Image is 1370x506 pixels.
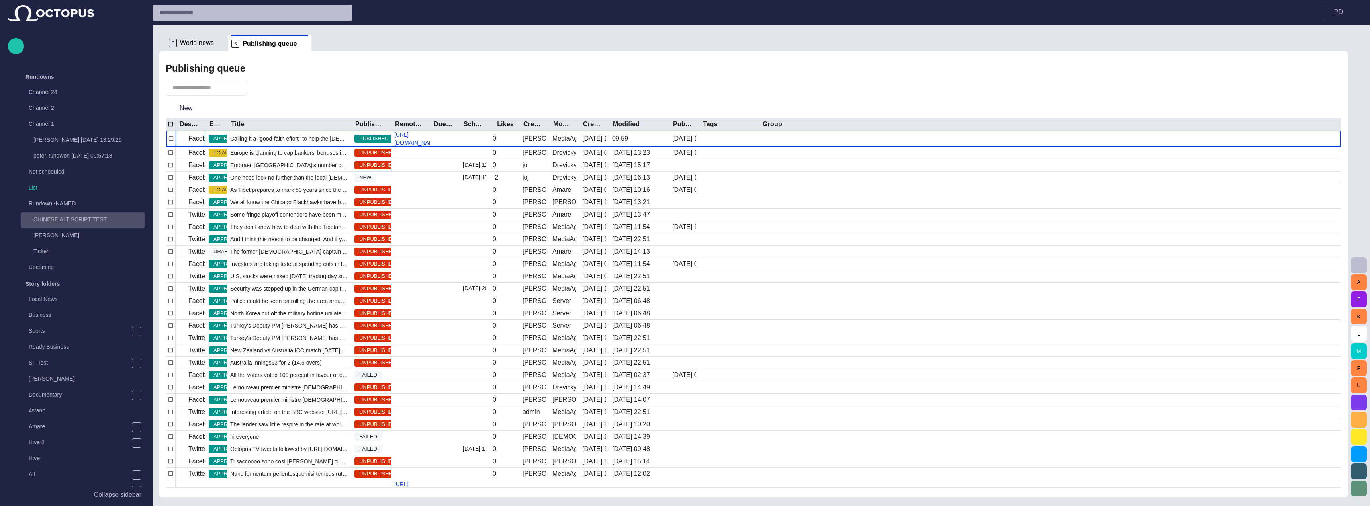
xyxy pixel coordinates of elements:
div: 9/18 11:56 [672,134,696,143]
div: 7/11/2013 14:46 [582,408,606,416]
div: 3/30/2016 22:51 [612,272,650,281]
div: 9/26 14:39 [463,480,486,504]
div: MediaAgent [552,408,576,416]
p: Facebook [188,309,216,318]
div: 6/12/2013 12:36 [582,358,606,367]
p: S [231,40,239,48]
div: 3/7/2023 02:37 [612,371,650,379]
div: 9/17 09:48 [612,445,650,453]
div: joj [523,161,529,170]
div: SF-Test [13,356,145,371]
button: M [1351,343,1367,359]
div: 0 [493,420,496,429]
div: List [13,180,145,196]
div: Scheduled [464,120,483,128]
div: Amare [552,186,571,194]
button: U [1351,377,1367,393]
p: F [169,39,177,47]
div: 5/15/2013 19:11 [582,235,606,244]
span: North Korea cut off the military hotline unilaterally today as a prot [230,309,348,317]
div: 6/1/2018 15:14 [672,223,696,231]
div: 5/15/2013 13:21 [612,198,650,207]
div: MediaAgent [552,235,576,244]
div: 4/10/2013 11:02 [463,159,486,171]
div: 4/10/2013 11:02 [582,161,606,170]
div: 9/3 10:16 [612,186,650,194]
div: Ticker [18,244,145,260]
div: 7/15/2013 10:20 [582,420,606,429]
div: 0 [493,210,496,219]
div: FWorld news [166,35,228,51]
div: Janko [523,432,546,441]
div: Janko [523,297,546,305]
div: MediaAgent [552,334,576,342]
div: 9/1 15:17 [612,161,650,170]
span: UNPUBLISHED [354,272,401,280]
p: Local News [29,295,145,303]
p: All [29,470,131,478]
span: UNPUBLISHED [354,260,401,268]
span: UNPUBLISHED [354,161,401,169]
div: 3/30/2016 22:51 [612,346,650,355]
p: Collapse sidebar [94,490,141,500]
div: 6/4/2013 18:33 [582,334,606,342]
div: CHINESE ALT SCRIPT TEST [18,212,145,228]
div: MediaAgent [552,358,576,367]
div: 9/21 17:08 [463,172,486,184]
div: 5/24/2013 16:23 [582,284,606,293]
div: 0 [493,198,496,207]
div: 5/24/2013 16:22 [582,297,606,305]
div: Janko [523,223,546,231]
div: 5/7/2018 09:34 [672,371,696,379]
div: Janko [523,260,546,268]
span: NEW [354,174,376,182]
span: APPROVED [209,322,247,330]
div: Likes [497,120,514,128]
div: 0 [493,235,496,244]
div: 5/7/2018 09:30 [672,186,696,194]
div: Sports [13,324,145,340]
div: MediaAgent [552,346,576,355]
div: SPublishing queue [228,35,311,51]
div: Server [552,309,571,318]
p: Hive [29,454,145,462]
div: 3/30/2016 22:51 [612,408,650,416]
p: Amare [29,422,131,430]
span: APPROVED [209,174,247,182]
p: Twitter [188,247,207,256]
div: 4/9/2013 15:40 [582,134,606,143]
span: As Tibet prepares to mark 50 years since the Dalai Lama fled [230,186,348,194]
div: Drevicky [552,161,576,170]
p: Rundowns [25,73,54,81]
p: Facebook [188,296,216,306]
div: 9/4 14:13 [612,247,650,256]
div: Story molder [13,483,145,499]
p: Story molder [29,486,131,494]
div: Local News [13,292,145,308]
span: The former England captain made 115 appearances for his country and 394 for Manchester United [230,248,348,256]
span: APPROVED [209,260,247,268]
div: 0 [493,272,496,281]
div: 7/11/2013 14:07 [582,395,606,404]
div: Janko [523,284,546,293]
div: 0 [493,408,496,416]
span: UNPUBLISHED [354,223,401,231]
div: 9/8 13:23 [612,148,650,157]
div: 7/28/2022 11:54 [612,260,650,268]
div: 0 [493,161,496,170]
div: 3/30/2016 22:51 [612,235,650,244]
p: [PERSON_NAME] [DATE] 13:29:29 [33,136,145,144]
p: CHINESE ALT SCRIPT TEST [33,215,145,223]
p: Facebook [188,222,216,232]
div: 5/15/2013 13:21 [582,210,606,219]
div: Ready Business [13,340,145,356]
span: One need look no further than the local Mexican stand to fin [230,174,348,182]
div: 6/19/2013 11:49 [582,371,606,379]
div: MediaAgent [552,371,576,379]
div: Janko [523,134,546,143]
p: Sports [29,327,131,335]
p: Business [29,311,145,319]
div: 3/25/2016 06:48 [612,309,650,318]
div: 7/15/2013 10:20 [612,420,650,429]
div: Amare [552,210,571,219]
